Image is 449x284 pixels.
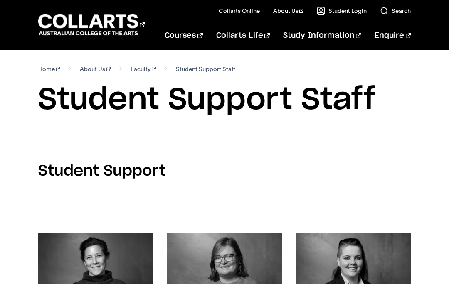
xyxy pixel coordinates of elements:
[80,63,111,75] a: About Us
[131,63,156,75] a: Faculty
[273,7,304,15] a: About Us
[317,7,367,15] a: Student Login
[38,81,411,119] h1: Student Support Staff
[176,63,235,75] span: Student Support Staff
[38,63,60,75] a: Home
[375,22,411,49] a: Enquire
[283,22,361,49] a: Study Information
[219,7,260,15] a: Collarts Online
[216,22,270,49] a: Collarts Life
[38,162,165,180] h2: Student Support
[380,7,411,15] a: Search
[165,22,202,49] a: Courses
[38,13,144,37] div: Go to homepage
